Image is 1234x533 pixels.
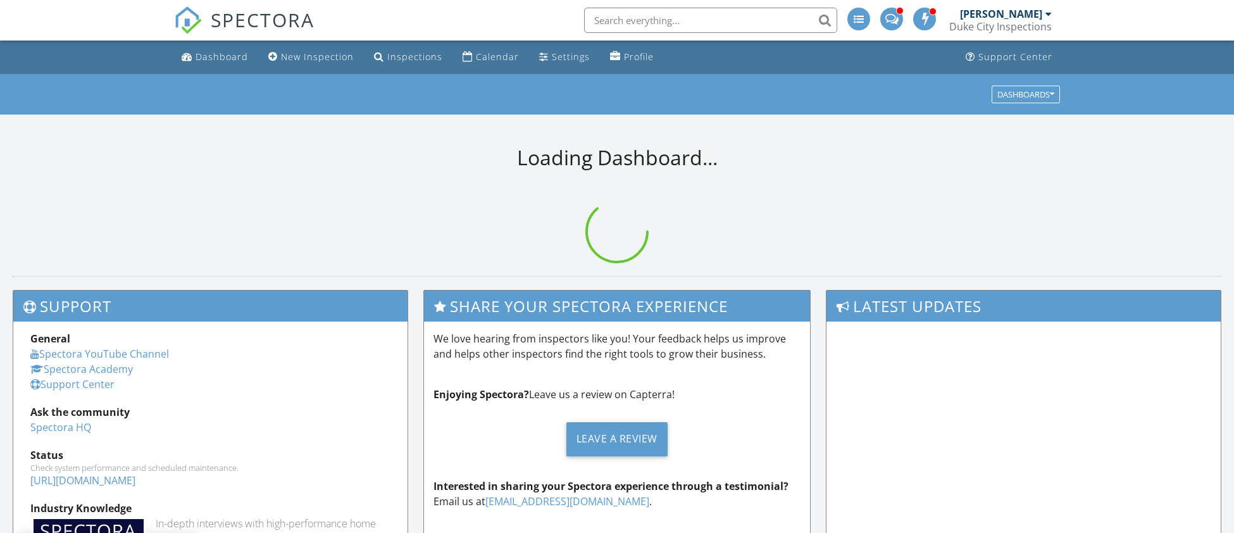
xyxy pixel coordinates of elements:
[30,347,169,361] a: Spectora YouTube Channel
[534,46,595,69] a: Settings
[624,51,654,63] div: Profile
[387,51,442,63] div: Inspections
[960,8,1042,20] div: [PERSON_NAME]
[433,479,788,493] strong: Interested in sharing your Spectora experience through a testimonial?
[584,8,837,33] input: Search everything...
[177,46,253,69] a: Dashboard
[458,46,524,69] a: Calendar
[30,448,390,463] div: Status
[433,412,801,466] a: Leave a Review
[13,291,408,322] h3: Support
[30,463,390,473] div: Check system performance and scheduled maintenance.
[30,501,390,516] div: Industry Knowledge
[433,387,801,402] p: Leave us a review on Capterra!
[997,90,1054,99] div: Dashboards
[30,404,390,420] div: Ask the community
[263,46,359,69] a: New Inspection
[433,331,801,361] p: We love hearing from inspectors like you! Your feedback helps us improve and helps other inspecto...
[485,494,649,508] a: [EMAIL_ADDRESS][DOMAIN_NAME]
[30,473,135,487] a: [URL][DOMAIN_NAME]
[961,46,1057,69] a: Support Center
[30,420,91,434] a: Spectora HQ
[992,85,1060,103] button: Dashboards
[30,377,115,391] a: Support Center
[174,6,202,34] img: The Best Home Inspection Software - Spectora
[605,46,659,69] a: Profile
[433,387,529,401] strong: Enjoying Spectora?
[978,51,1052,63] div: Support Center
[566,422,668,456] div: Leave a Review
[30,332,70,346] strong: General
[476,51,519,63] div: Calendar
[196,51,248,63] div: Dashboard
[174,17,315,44] a: SPECTORA
[424,291,811,322] h3: Share Your Spectora Experience
[826,291,1221,322] h3: Latest Updates
[552,51,590,63] div: Settings
[281,51,354,63] div: New Inspection
[949,20,1052,33] div: Duke City Inspections
[211,6,315,33] span: SPECTORA
[433,479,801,509] p: Email us at .
[30,362,133,376] a: Spectora Academy
[369,46,447,69] a: Inspections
